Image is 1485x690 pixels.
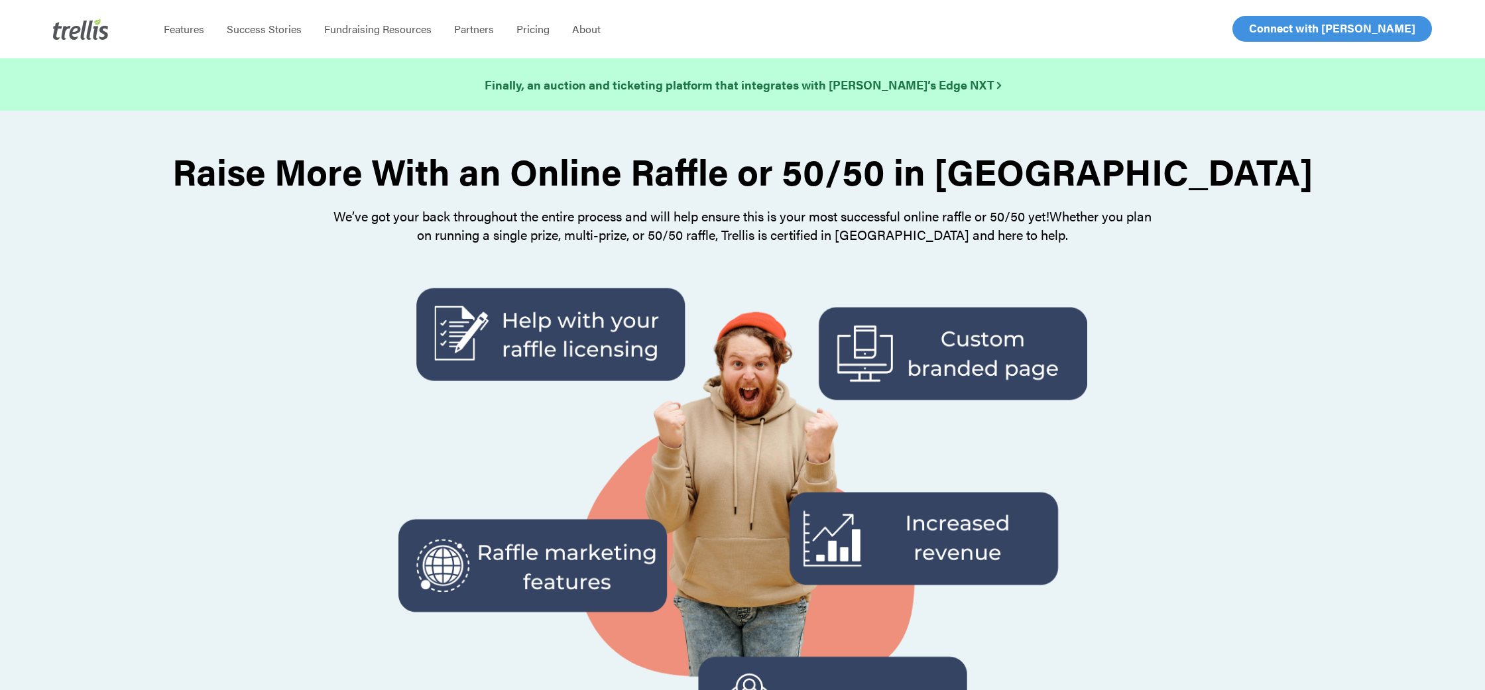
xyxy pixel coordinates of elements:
[505,23,561,36] a: Pricing
[1232,16,1432,42] a: Connect with [PERSON_NAME]
[417,206,1152,244] span: Whether you plan on running a single prize, multi-prize, or 50/50 raffle, Trellis is certified in...
[227,21,302,36] span: Success Stories
[443,23,505,36] a: Partners
[53,19,109,40] img: Trellis
[215,23,313,36] a: Success Stories
[313,23,443,36] a: Fundraising Resources
[454,21,494,36] span: Partners
[164,21,204,36] span: Features
[324,21,432,36] span: Fundraising Resources
[485,76,1001,94] a: Finally, an auction and ticketing platform that integrates with [PERSON_NAME]’s Edge NXT
[1249,20,1415,36] span: Connect with [PERSON_NAME]
[485,76,1001,93] strong: Finally, an auction and ticketing platform that integrates with [PERSON_NAME]’s Edge NXT
[572,21,601,36] span: About
[561,23,612,36] a: About
[152,23,215,36] a: Features
[333,206,1049,225] span: We’ve got your back throughout the entire process and will help ensure this is your most successf...
[172,144,1313,196] strong: Raise More With an Online Raffle or 50/50 in [GEOGRAPHIC_DATA]
[516,21,550,36] span: Pricing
